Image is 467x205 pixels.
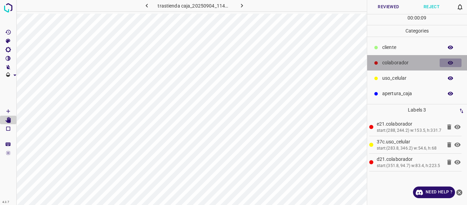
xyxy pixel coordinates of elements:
[377,120,442,128] p: e21.colaborador
[408,14,413,22] p: 00
[414,14,420,22] p: 00
[382,59,440,66] p: colaborador
[382,44,440,51] p: cliente
[413,187,455,198] a: Need Help ?
[369,104,465,116] p: Labels 3
[377,138,442,145] p: 37c.uso_celular
[2,2,14,14] img: logo
[158,2,231,11] h6: trastienda caja_20250904_114153_091169.jpg
[377,156,442,163] p: d21.colaborador
[377,145,442,152] div: start:(283.8, 346.2) w:54.6, h:68
[408,14,426,25] div: : :
[1,200,11,205] div: 4.3.7
[377,128,442,134] div: start:(288, 244.2) w:153.5, h:331.7
[382,75,440,82] p: uso_celular
[382,90,440,97] p: apertura_caja
[455,187,464,198] button: close-help
[421,14,426,22] p: 09
[377,163,442,169] div: start:(351.8, 94.7) w:83.4, h:223.5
